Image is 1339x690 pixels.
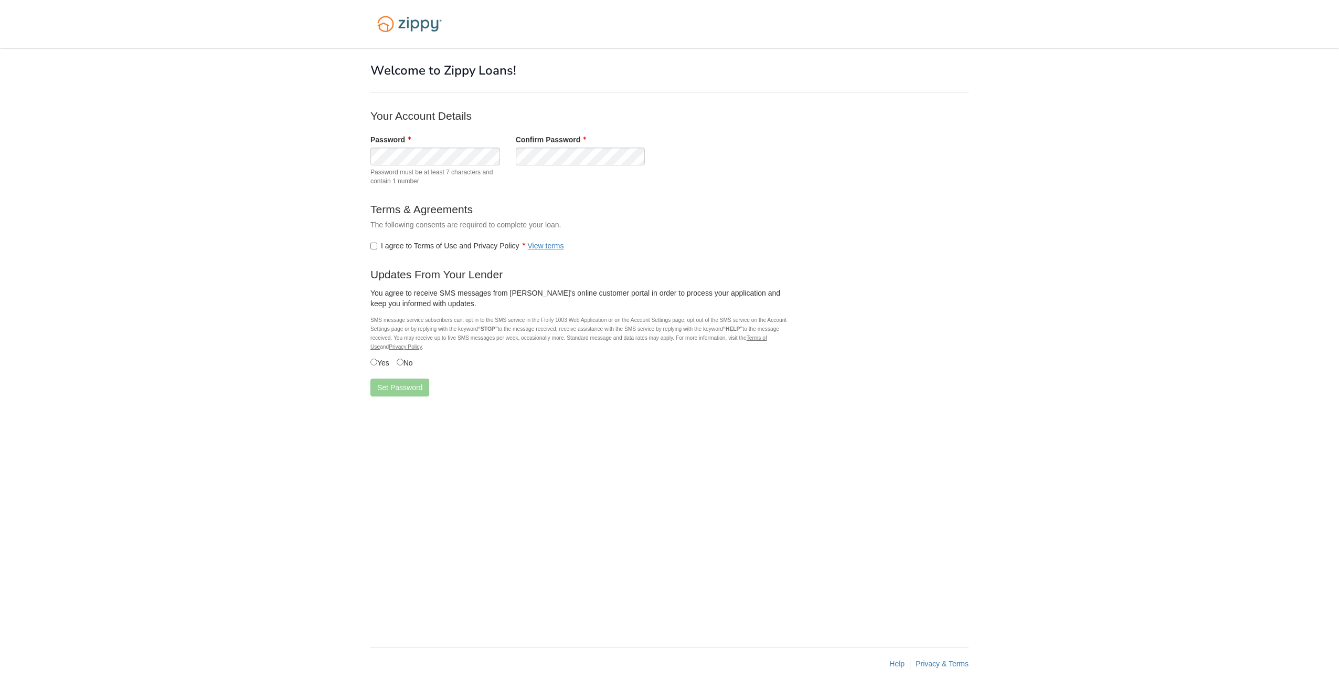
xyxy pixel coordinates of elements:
div: You agree to receive SMS messages from [PERSON_NAME]'s online customer portal in order to process... [370,288,790,313]
label: No [397,357,413,368]
a: Help [889,660,905,668]
input: Yes [370,359,377,365]
h1: Welcome to Zippy Loans! [370,64,969,77]
label: Confirm Password [516,134,587,145]
a: View terms [528,242,564,250]
input: Verify Password [516,148,645,165]
small: SMS message service subscribers can: opt in to the SMS service in the Floify 1003 Web Application... [370,317,787,350]
button: Set Password [370,379,429,396]
p: Your Account Details [370,108,790,123]
p: The following consents are required to complete your loan. [370,219,790,230]
a: Terms of Use [370,335,767,350]
p: Updates From Your Lender [370,267,790,282]
label: Yes [370,357,389,368]
a: Privacy Policy [389,344,422,350]
label: Password [370,134,411,145]
span: Password must be at least 7 characters and contain 1 number [370,168,500,186]
p: Terms & Agreements [370,202,790,217]
img: Logo [370,11,449,37]
b: “STOP” [478,326,498,332]
b: “HELP” [723,326,742,332]
input: I agree to Terms of Use and Privacy PolicyView terms [370,243,377,249]
input: No [397,359,403,365]
label: I agree to Terms of Use and Privacy Policy [370,241,564,251]
a: Privacy & Terms [916,660,969,668]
